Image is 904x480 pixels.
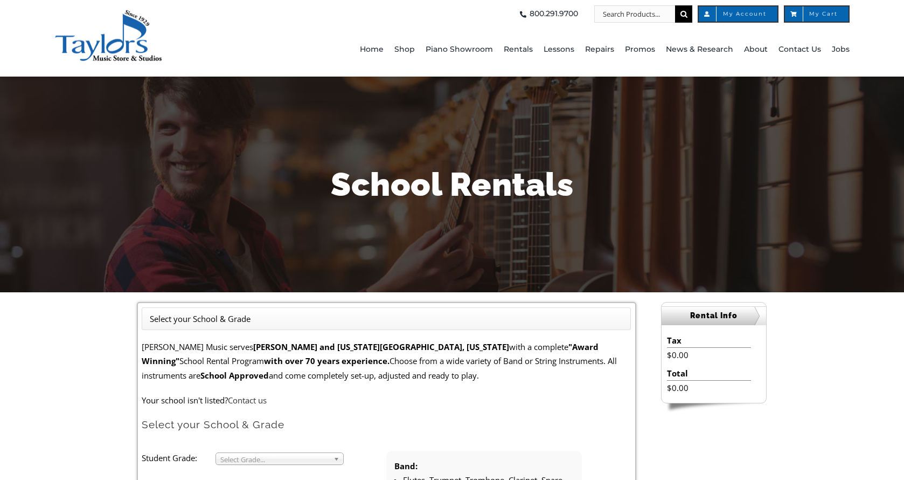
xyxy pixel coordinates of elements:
[675,5,692,23] input: Search
[744,23,768,77] a: About
[667,333,750,348] li: Tax
[54,8,162,19] a: taylors-music-store-west-chester
[778,41,821,58] span: Contact Us
[394,461,418,471] strong: Band:
[796,11,838,17] span: My Cart
[585,23,614,77] a: Repairs
[625,41,655,58] span: Promos
[710,11,767,17] span: My Account
[142,393,631,407] p: Your school isn't listed?
[504,23,533,77] a: Rentals
[778,23,821,77] a: Contact Us
[544,41,574,58] span: Lessons
[426,23,493,77] a: Piano Showroom
[667,348,750,362] li: $0.00
[666,23,733,77] a: News & Research
[832,41,850,58] span: Jobs
[200,370,269,381] strong: School Approved
[264,355,390,366] strong: with over 70 years experience.
[625,23,655,77] a: Promos
[530,5,578,23] span: 800.291.9700
[261,23,850,77] nav: Main Menu
[142,418,631,431] h2: Select your School & Grade
[137,162,767,207] h1: School Rentals
[784,5,850,23] a: My Cart
[142,451,215,465] label: Student Grade:
[261,5,850,23] nav: Top Right
[394,23,415,77] a: Shop
[517,5,578,23] a: 800.291.9700
[698,5,778,23] a: My Account
[426,41,493,58] span: Piano Showroom
[594,5,675,23] input: Search Products...
[150,312,251,326] li: Select your School & Grade
[360,23,384,77] a: Home
[585,41,614,58] span: Repairs
[666,41,733,58] span: News & Research
[667,366,750,381] li: Total
[142,340,631,382] p: [PERSON_NAME] Music serves with a complete School Rental Program Choose from a wide variety of Ba...
[394,41,415,58] span: Shop
[667,381,750,395] li: $0.00
[662,306,766,325] h2: Rental Info
[544,23,574,77] a: Lessons
[360,41,384,58] span: Home
[832,23,850,77] a: Jobs
[744,41,768,58] span: About
[504,41,533,58] span: Rentals
[228,395,267,406] a: Contact us
[661,403,767,413] img: sidebar-footer.png
[220,453,329,466] span: Select Grade...
[253,341,509,352] strong: [PERSON_NAME] and [US_STATE][GEOGRAPHIC_DATA], [US_STATE]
